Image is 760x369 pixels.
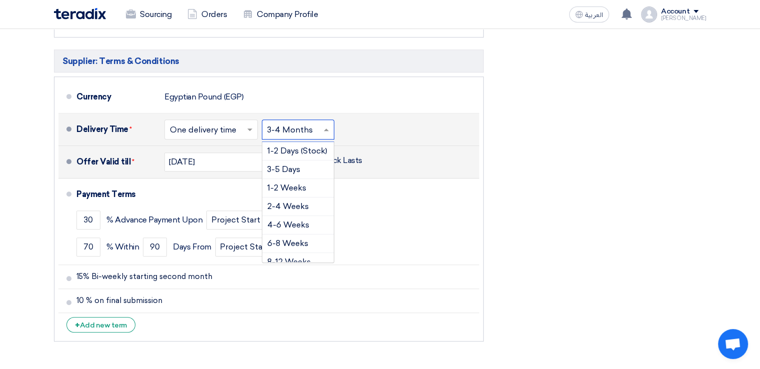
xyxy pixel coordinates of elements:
[164,87,243,106] div: Egyptian Pound (EGP)
[173,242,211,252] span: Days From
[106,242,139,252] span: % Within
[54,49,484,72] h5: Supplier: Terms & Conditions
[661,15,706,21] div: [PERSON_NAME]
[206,210,306,229] input: payment-term-2
[661,7,690,16] div: Account
[641,6,657,22] img: profile_test.png
[76,210,100,229] input: payment-term-1
[66,317,135,332] div: Add new term
[164,152,264,171] input: yyyy-mm-dd
[54,8,106,19] img: Teradix logo
[76,150,156,174] div: Offer Valid till
[235,3,326,25] a: Company Profile
[143,237,167,256] input: payment-term-2
[718,329,748,359] a: Open chat
[76,117,156,141] div: Delivery Time
[179,3,235,25] a: Orders
[267,201,309,211] span: 2-4 Weeks
[569,6,609,22] button: العربية
[215,237,315,256] input: payment-term-2
[76,267,475,286] input: Add your term here...
[267,220,309,229] span: 4-6 Weeks
[118,3,179,25] a: Sourcing
[75,320,80,330] span: +
[267,238,308,248] span: 6-8 Weeks
[76,237,100,256] input: payment-term-2
[106,215,202,225] span: % Advance Payment Upon
[267,146,327,155] span: 1-2 Days (Stock)
[76,182,467,206] div: Payment Terms
[585,11,603,18] span: العربية
[267,164,300,174] span: 3-5 Days
[289,155,362,165] label: Until Stock Lasts
[267,183,306,192] span: 1-2 Weeks
[76,85,156,109] div: Currency
[267,257,311,266] span: 8-12 Weeks
[76,291,475,310] input: Add your term here...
